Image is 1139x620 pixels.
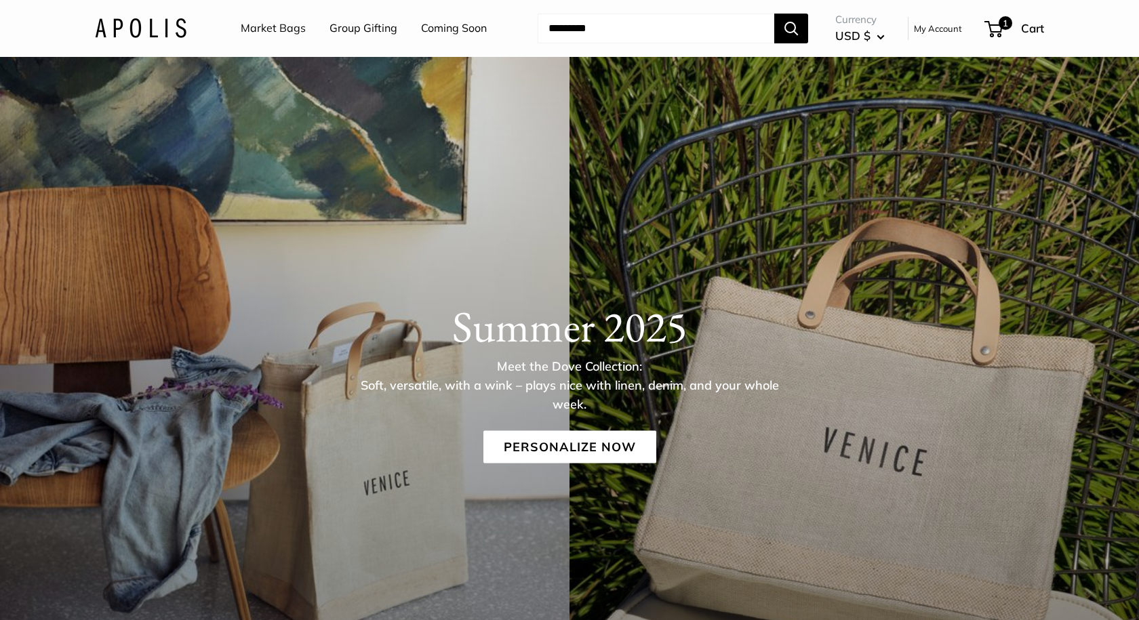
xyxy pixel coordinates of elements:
button: USD $ [835,25,885,47]
a: 1 Cart [986,18,1044,39]
a: Group Gifting [329,18,397,39]
span: 1 [999,16,1012,30]
p: Meet the Dove Collection: Soft, versatile, with a wink – plays nice with linen, denim, and your w... [349,357,790,414]
h1: Summer 2025 [95,301,1044,352]
span: Currency [835,10,885,29]
span: USD $ [835,28,871,43]
a: Personalize Now [483,431,656,463]
input: Search... [538,14,774,43]
button: Search [774,14,808,43]
a: Market Bags [241,18,306,39]
span: Cart [1021,21,1044,35]
a: My Account [914,20,962,37]
a: Coming Soon [421,18,487,39]
img: Apolis [95,18,186,38]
